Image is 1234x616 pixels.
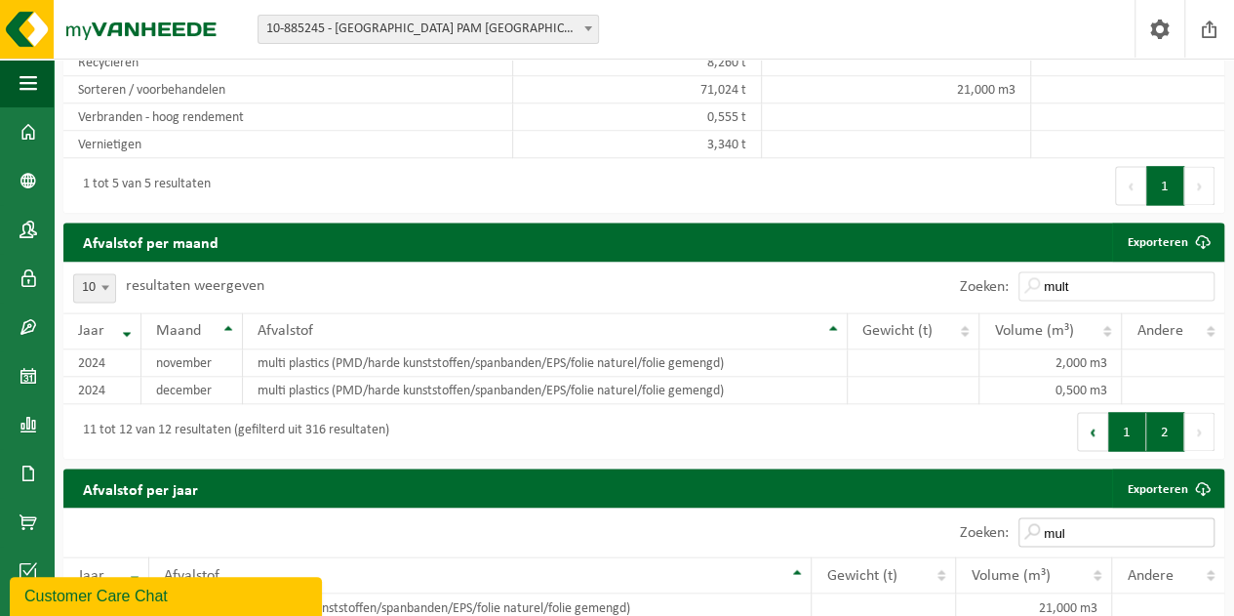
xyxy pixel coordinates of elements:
[63,377,141,404] td: 2024
[141,377,243,404] td: december
[243,377,849,404] td: multi plastics (PMD/harde kunststoffen/spanbanden/EPS/folie naturel/folie gemengd)
[1077,412,1108,451] button: Previous
[73,168,211,203] div: 1 tot 5 van 5 resultaten
[762,76,1031,103] td: 21,000 m3
[63,49,513,76] td: Recycleren
[1108,412,1146,451] button: 1
[74,274,115,302] span: 10
[73,414,389,449] div: 11 tot 12 van 12 resultaten (gefilterd uit 316 resultaten)
[1127,567,1173,583] span: Andere
[78,567,104,583] span: Jaar
[259,16,598,43] span: 10-885245 - SAINT-GOBAIN PAM BELGIUM NV - LANDEN
[1184,166,1214,205] button: Next
[1136,323,1182,339] span: Andere
[164,567,219,583] span: Afvalstof
[78,323,104,339] span: Jaar
[979,377,1122,404] td: 0,500 m3
[971,567,1050,583] span: Volume (m³)
[513,103,763,131] td: 0,555 t
[1115,166,1146,205] button: Previous
[63,76,513,103] td: Sorteren / voorbehandelen
[73,273,116,303] span: 10
[513,131,763,158] td: 3,340 t
[63,131,513,158] td: Vernietigen
[63,223,238,261] h2: Afvalstof per maand
[960,525,1009,541] label: Zoeken:
[1112,223,1222,262] a: Exporteren
[1146,166,1184,205] button: 1
[826,567,896,583] span: Gewicht (t)
[513,49,763,76] td: 8,260 t
[258,323,313,339] span: Afvalstof
[63,349,141,377] td: 2024
[862,323,933,339] span: Gewicht (t)
[63,103,513,131] td: Verbranden - hoog rendement
[243,349,849,377] td: multi plastics (PMD/harde kunststoffen/spanbanden/EPS/folie naturel/folie gemengd)
[10,573,326,616] iframe: chat widget
[141,349,243,377] td: november
[258,15,599,44] span: 10-885245 - SAINT-GOBAIN PAM BELGIUM NV - LANDEN
[979,349,1122,377] td: 2,000 m3
[1146,412,1184,451] button: 2
[1184,412,1214,451] button: Next
[994,323,1073,339] span: Volume (m³)
[156,323,201,339] span: Maand
[63,469,218,507] h2: Afvalstof per jaar
[126,278,264,294] label: resultaten weergeven
[1112,469,1222,508] a: Exporteren
[513,76,763,103] td: 71,024 t
[960,279,1009,295] label: Zoeken:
